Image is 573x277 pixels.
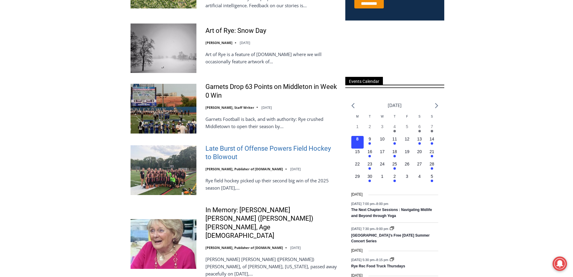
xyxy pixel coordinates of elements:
[290,167,301,171] time: [DATE]
[356,137,359,141] time: 8
[205,51,337,65] p: Art of Rye is a feature of [DOMAIN_NAME] where we will occasionally feature artwork of…
[355,174,360,179] time: 29
[426,173,438,186] button: 5 Has events
[430,162,434,166] time: 28
[364,161,376,173] button: 23 Has events
[369,115,371,118] span: T
[376,227,388,231] span: 9:00 pm
[393,155,396,157] em: Has events
[351,227,389,231] time: –
[392,149,397,154] time: 18
[351,264,405,269] a: Rye Rec Food Truck Thursdays
[401,136,413,148] button: 12
[426,149,438,161] button: 21 Has events
[413,124,426,136] button: 6 Has events
[131,24,196,73] img: Art of Rye: Snow Day
[351,161,364,173] button: 22
[364,149,376,161] button: 16 Has events
[351,227,374,231] span: [DATE] 7:30 pm
[205,105,254,110] a: [PERSON_NAME], Staff Writer
[205,144,337,162] a: Late Burst of Offense Powers Field Hockey to Blowout
[401,149,413,161] button: 19
[381,124,384,129] time: 3
[431,167,433,170] em: Has events
[205,167,283,171] a: [PERSON_NAME], Publisher of [DOMAIN_NAME]
[369,137,371,141] time: 9
[413,149,426,161] button: 20
[401,124,413,136] button: 5
[417,137,422,141] time: 13
[205,177,337,191] p: Rye field hockey picked up their second big win of the 2025 season [DATE],…
[356,124,359,129] time: 1
[405,137,409,141] time: 12
[351,192,363,197] time: [DATE]
[426,136,438,148] button: 14 Has events
[388,114,401,124] div: Thursday
[205,206,337,240] a: In Memory: [PERSON_NAME] [PERSON_NAME] ([PERSON_NAME]) [PERSON_NAME], Age [DEMOGRAPHIC_DATA]
[376,149,388,161] button: 17
[351,258,374,261] span: [DATE] 5:30 pm
[351,114,364,124] div: Monday
[351,136,364,148] button: 8
[356,115,359,118] span: M
[431,115,433,118] span: S
[388,173,401,186] button: 2 Has events
[351,202,388,205] time: –
[413,136,426,148] button: 13 Has events
[393,174,396,179] time: 2
[205,27,266,35] a: Art of Rye: Snow Day
[364,114,376,124] div: Tuesday
[431,124,433,129] time: 7
[351,208,432,218] a: The Next Chapter Sessions : Navigating Midlife and Beyond through Yoga
[351,103,355,109] a: Previous month
[368,167,371,170] em: Has events
[131,84,196,133] img: Garnets Drop 63 Points on Middleton in Week 0 Win
[240,40,250,45] time: [DATE]
[392,137,397,141] time: 11
[405,162,409,166] time: 26
[388,149,401,161] button: 18 Has events
[368,142,371,145] em: Has events
[351,173,364,186] button: 29
[376,114,388,124] div: Wednesday
[392,162,397,166] time: 25
[205,40,233,45] a: [PERSON_NAME]
[401,161,413,173] button: 26
[431,155,433,157] em: Has events
[368,155,371,157] em: Has events
[431,180,433,182] em: Has events
[426,161,438,173] button: 28 Has events
[405,149,409,154] time: 19
[426,124,438,136] button: 7 Has events
[364,173,376,186] button: 30 Has events
[388,136,401,148] button: 11 Has events
[388,101,402,109] li: [DATE]
[406,124,408,129] time: 5
[351,202,374,205] span: [DATE] 7:00 pm
[205,245,283,250] a: [PERSON_NAME], Publisher of [DOMAIN_NAME]
[381,115,384,118] span: W
[376,161,388,173] button: 24
[261,105,272,110] time: [DATE]
[205,83,337,100] a: Garnets Drop 63 Points on Middleton in Week 0 Win
[401,114,413,124] div: Friday
[388,124,401,136] button: 4 Has events
[368,180,371,182] em: Has events
[345,77,383,85] span: Events Calendar
[393,124,396,129] time: 4
[431,130,433,132] em: Has events
[418,142,421,145] em: Has events
[380,149,385,154] time: 17
[435,103,438,109] a: Next month
[376,124,388,136] button: 3
[426,114,438,124] div: Sunday
[393,130,396,132] em: Has events
[351,233,430,244] a: [GEOGRAPHIC_DATA]’s Free [DATE] Summer Concert Series
[418,115,421,118] span: S
[131,145,196,195] img: Late Burst of Offense Powers Field Hockey to Blowout
[418,124,421,129] time: 6
[381,174,384,179] time: 1
[430,137,434,141] time: 14
[380,137,385,141] time: 10
[413,161,426,173] button: 27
